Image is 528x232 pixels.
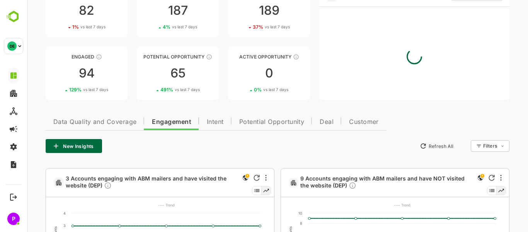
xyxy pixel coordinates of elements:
div: Refresh [227,175,233,181]
div: 4 % [136,24,170,30]
div: Filters [455,139,482,153]
div: More [473,175,475,181]
div: 0 [201,67,283,79]
div: 37 % [226,24,263,30]
div: This is a global insight. Segment selection is not applicable for this view [214,173,223,184]
div: More [238,175,240,181]
span: vs last 7 days [145,24,170,30]
text: 10 [271,211,275,215]
button: Logout [8,192,19,202]
div: Engaged [19,54,100,60]
span: vs last 7 days [53,24,78,30]
div: 491 % [133,87,173,93]
div: DE [7,41,17,51]
img: BambooboxLogoMark.f1c84d78b4c51b1a7b5f700c9845e183.svg [4,9,24,24]
span: Potential Opportunity [212,119,278,125]
a: Potential OpportunityThese accounts are MQAs and can be passed on to Inside Sales65491%vs last 7 ... [110,46,192,100]
div: 129 % [42,87,81,93]
div: Refresh [462,175,468,181]
div: Description not present [77,182,85,191]
a: 9 Accounts engaging with ABM mailers and have NOT visited the website (DEP)Description not present [273,175,449,191]
span: Intent [180,119,197,125]
div: 65 [110,67,192,79]
text: 4 [36,211,39,215]
span: 9 Accounts engaging with ABM mailers and have NOT visited the website (DEP) [273,175,446,191]
div: 1 % [45,24,78,30]
div: 189 [201,4,283,17]
text: ---- Trend [131,203,148,207]
span: vs last 7 days [238,24,263,30]
span: Deal [293,119,307,125]
div: 82 [19,4,100,17]
div: These accounts are warm, further nurturing would qualify them to MQAs [69,54,75,60]
div: 187 [110,4,192,17]
div: 94 [19,67,100,79]
span: vs last 7 days [236,87,261,93]
div: Active Opportunity [201,54,283,60]
div: 0 % [227,87,261,93]
div: Filters [456,143,470,149]
a: Active OpportunityThese accounts have open opportunities which might be at any of the Sales Stage... [201,46,283,100]
span: Data Quality and Coverage [26,119,109,125]
div: P [7,213,20,225]
span: Engagement [125,119,164,125]
text: 3 [36,223,39,228]
span: Customer [322,119,352,125]
text: ---- Trend [367,203,383,207]
div: This is a global insight. Segment selection is not applicable for this view [449,173,458,184]
span: vs last 7 days [56,87,81,93]
div: These accounts have open opportunities which might be at any of the Sales Stages [266,54,272,60]
a: 3 Accounts engaging with ABM mailers and have visited the website (DEP)Description not present [39,175,214,191]
button: Refresh All [389,140,430,152]
span: vs last 7 days [148,87,173,93]
span: 3 Accounts engaging with ABM mailers and have visited the website (DEP) [39,175,211,191]
button: New Insights [19,139,75,153]
div: Description not present [322,182,329,191]
div: Potential Opportunity [110,54,192,60]
a: EngagedThese accounts are warm, further nurturing would qualify them to MQAs94129%vs last 7 days [19,46,100,100]
div: These accounts are MQAs and can be passed on to Inside Sales [179,54,185,60]
text: 8 [273,221,275,225]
